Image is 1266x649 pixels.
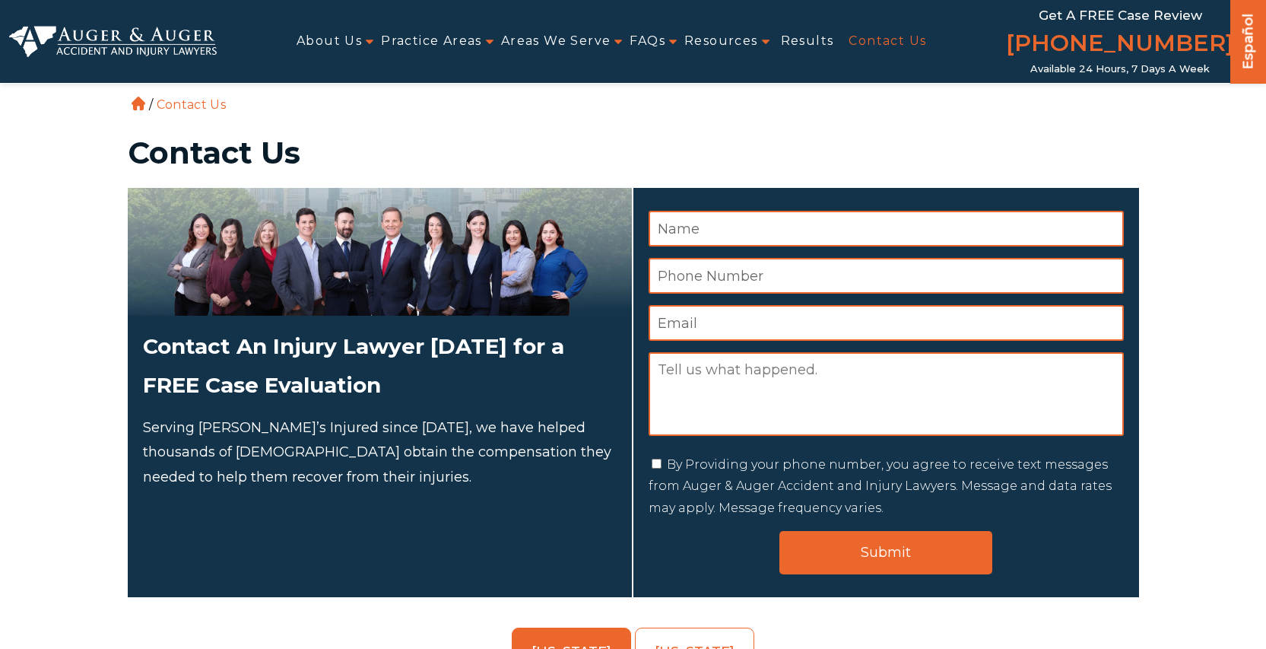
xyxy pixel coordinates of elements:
[649,457,1112,516] label: By Providing your phone number, you agree to receive text messages from Auger & Auger Accident an...
[1006,27,1234,63] a: [PHONE_NUMBER]
[297,24,362,59] a: About Us
[1030,63,1210,75] span: Available 24 Hours, 7 Days a Week
[1039,8,1202,23] span: Get a FREE Case Review
[501,24,611,59] a: Areas We Serve
[128,138,1139,168] h1: Contact Us
[132,97,145,110] a: Home
[630,24,665,59] a: FAQs
[153,97,230,112] li: Contact Us
[128,188,632,316] img: Attorneys
[649,211,1124,247] input: Name
[684,24,758,59] a: Resources
[779,531,992,574] input: Submit
[9,26,217,58] img: Auger & Auger Accident and Injury Lawyers Logo
[143,327,617,404] h2: Contact An Injury Lawyer [DATE] for a FREE Case Evaluation
[143,415,617,489] p: Serving [PERSON_NAME]’s Injured since [DATE], we have helped thousands of [DEMOGRAPHIC_DATA] obta...
[849,24,926,59] a: Contact Us
[381,24,482,59] a: Practice Areas
[781,24,834,59] a: Results
[649,305,1124,341] input: Email
[649,258,1124,294] input: Phone Number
